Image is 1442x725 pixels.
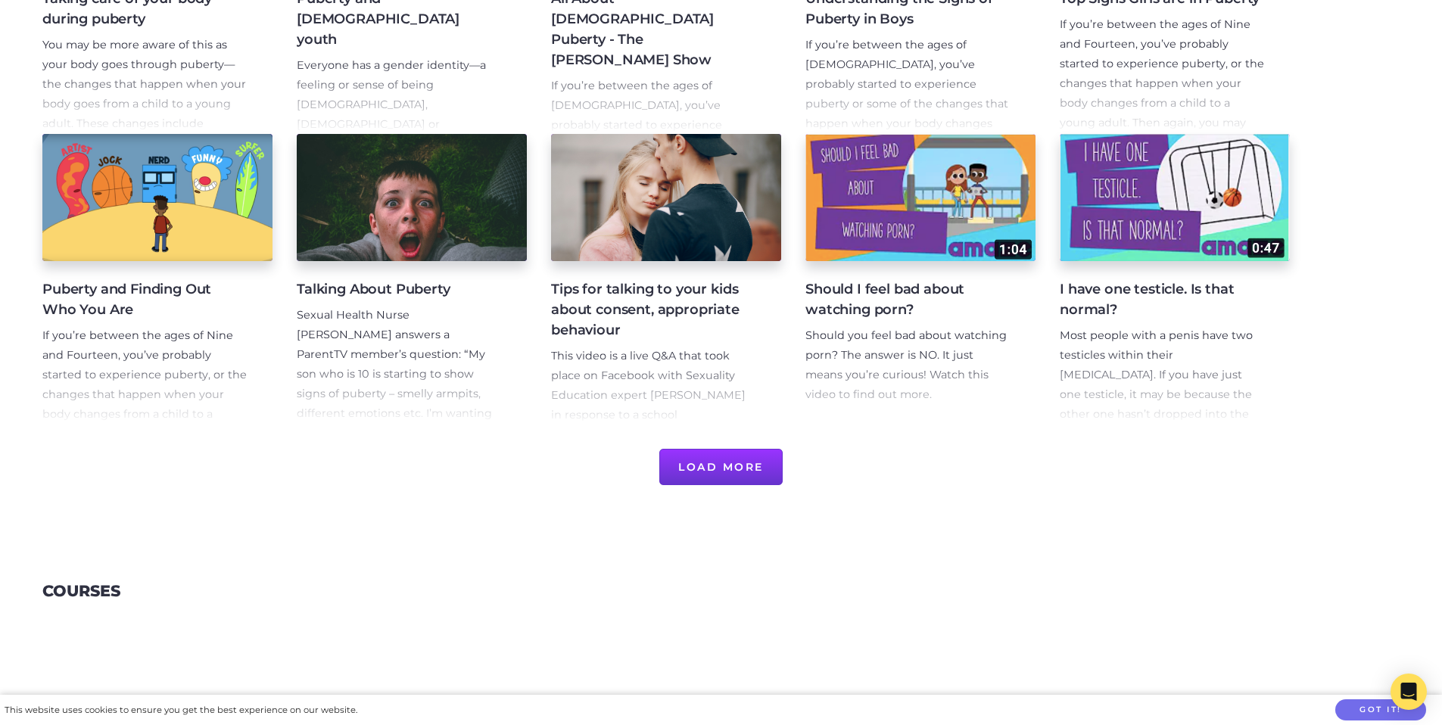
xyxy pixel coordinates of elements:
h4: Talking About Puberty [297,279,503,300]
p: Sexual Health Nurse [PERSON_NAME] answers a ParentTV member’s question: “My son who is 10 is star... [297,306,503,521]
h4: Puberty and Finding Out Who You Are [42,279,248,320]
p: If you’re between the ages of Nine and Fourteen, you’ve probably started to experience puberty, o... [1060,15,1266,231]
p: If you’re between the ages of [DEMOGRAPHIC_DATA], you’ve probably started to experience puberty o... [551,76,757,292]
a: Tips for talking to your kids about consent, appropriate behaviour This video is a live Q&A that ... [551,134,781,425]
p: This video is a live Q&A that took place on Facebook with Sexuality Education expert [PERSON_NAME... [551,347,757,503]
p: You may be more aware of this as your body goes through puberty—the changes that happen when your... [42,36,248,271]
h4: Should I feel bad about watching porn? [805,279,1011,320]
p: If you’re between the ages of [DEMOGRAPHIC_DATA], you’ve probably started to experience puberty o... [805,36,1011,251]
p: If you’re between the ages of Nine and Fourteen, you’ve probably started to experience puberty, o... [42,326,248,581]
span: ? The answer is NO. It just means you’re curious! Watch this video to find out more. [805,348,989,401]
h4: Tips for talking to your kids about consent, appropriate behaviour [551,279,757,341]
a: Puberty and Finding Out Who You Are If you’re between the ages of Nine and Fourteen, you’ve proba... [42,134,273,425]
h3: Courses [42,582,120,601]
a: Should I feel bad about watching porn? Should you feel bad about watching porn? The answer is NO.... [805,134,1036,425]
div: This website uses cookies to ensure you get the best experience on our website. [5,702,357,718]
button: Load More [659,449,783,485]
h4: I have one testicle. Is that normal? [1060,279,1266,320]
button: Got it! [1335,699,1426,721]
a: Talking About Puberty Sexual Health Nurse [PERSON_NAME] answers a ParentTV member’s question: “My... [297,134,527,425]
div: Open Intercom Messenger [1391,674,1427,710]
a: I have one testicle. Is that normal? Most people with a penis have two testicles within their [ME... [1060,134,1290,425]
p: Most people with a penis have two testicles within their [MEDICAL_DATA]. If you have just one tes... [1060,326,1266,483]
p: Everyone has a gender identity—a feeling or sense of being [DEMOGRAPHIC_DATA], [DEMOGRAPHIC_DATA]... [297,56,503,429]
span: Should you feel bad about watching porn [805,328,1007,362]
